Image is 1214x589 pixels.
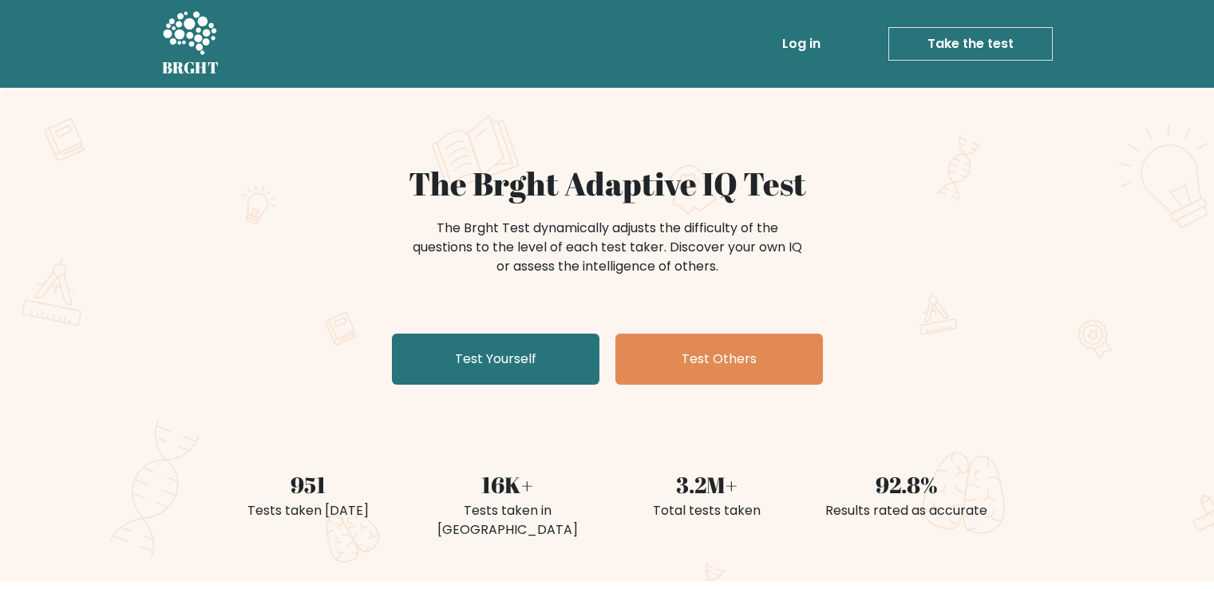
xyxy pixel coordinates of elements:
div: 92.8% [817,468,997,501]
div: 3.2M+ [617,468,797,501]
div: Tests taken in [GEOGRAPHIC_DATA] [417,501,598,540]
div: Total tests taken [617,501,797,520]
div: 16K+ [417,468,598,501]
a: BRGHT [162,6,219,81]
div: The Brght Test dynamically adjusts the difficulty of the questions to the level of each test take... [408,219,807,276]
a: Log in [776,28,827,60]
a: Test Others [615,334,823,385]
a: Take the test [888,27,1053,61]
div: Tests taken [DATE] [218,501,398,520]
div: Results rated as accurate [817,501,997,520]
div: 951 [218,468,398,501]
h1: The Brght Adaptive IQ Test [218,164,997,203]
h5: BRGHT [162,58,219,77]
a: Test Yourself [392,334,599,385]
